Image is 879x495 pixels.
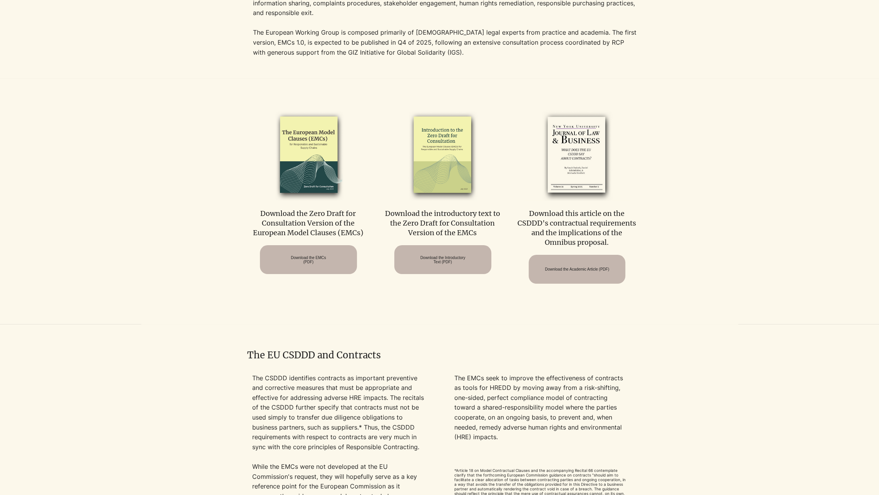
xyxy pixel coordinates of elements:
[454,373,627,442] p: The EMCs seek to improve the effectiveness of contracts as tools for HREDD by moving away from a ...
[529,255,625,284] a: Download the Academic Article (PDF)
[516,209,637,247] p: Download this article on the CSDDD's contractual requirements and the implications of the Omnibus...
[420,256,465,264] span: Download the Introductory Text (PDF)
[545,267,609,271] span: Download the Academic Article (PDF)
[291,256,326,264] span: Download the EMCs (PDF)
[382,209,503,238] p: Download the introductory text to the Zero Draft for Consultation Version of the EMCs
[256,109,361,201] img: EMCs-zero-draft-2024_edited.png
[394,245,491,274] a: Download the Introductory Text (PDF)
[390,109,495,201] img: emcs_zero_draft_intro_2024_edited.png
[253,28,638,57] p: The European Working Group is composed primarily of [DEMOGRAPHIC_DATA] legal experts from practic...
[252,373,425,452] p: The CSDDD identifies contracts as important preventive and corrective measures that must be appro...
[247,349,632,362] h2: The EU CSDDD and Contracts
[260,245,357,274] a: Download the EMCs (PDF)
[524,109,629,201] img: RCP Toolkit Cover Mockups 1 (6)_edited.png
[248,209,368,238] p: Download the Zero Draft for Consultation Version of the European Model Clauses (EMCs)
